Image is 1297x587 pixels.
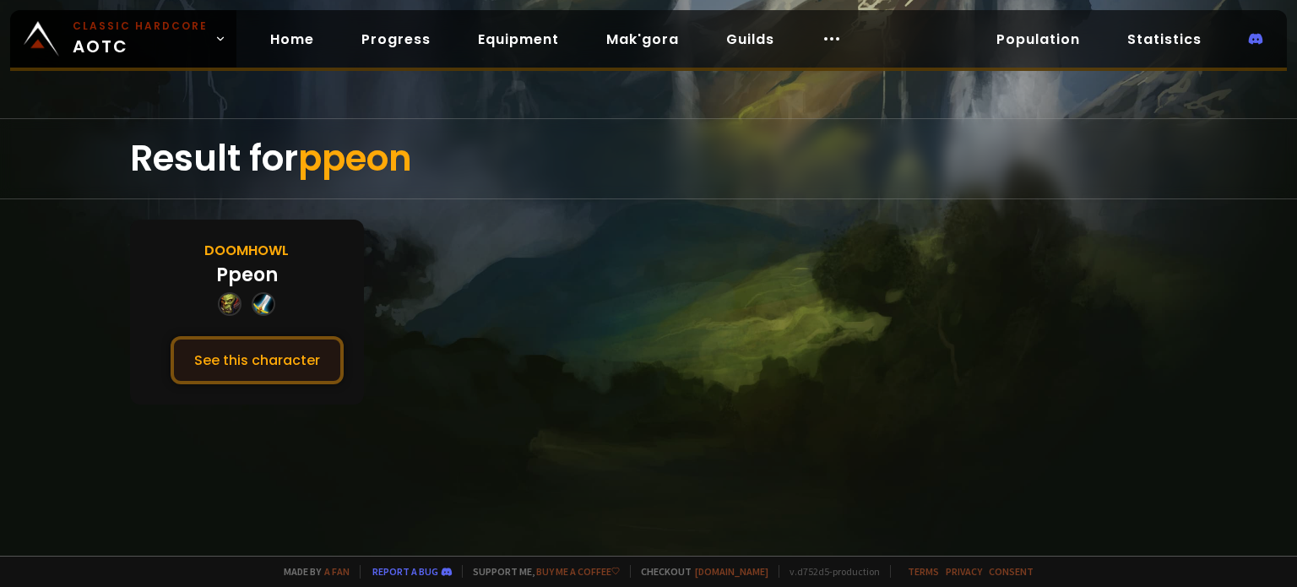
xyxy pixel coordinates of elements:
[946,565,982,578] a: Privacy
[216,261,278,289] div: Ppeon
[1114,22,1215,57] a: Statistics
[274,565,350,578] span: Made by
[462,565,620,578] span: Support me,
[257,22,328,57] a: Home
[204,240,289,261] div: Doomhowl
[779,565,880,578] span: v. d752d5 - production
[695,565,768,578] a: [DOMAIN_NAME]
[464,22,573,57] a: Equipment
[324,565,350,578] a: a fan
[130,119,1168,198] div: Result for
[713,22,788,57] a: Guilds
[348,22,444,57] a: Progress
[10,10,236,68] a: Classic HardcoreAOTC
[908,565,939,578] a: Terms
[73,19,208,34] small: Classic Hardcore
[983,22,1093,57] a: Population
[593,22,692,57] a: Mak'gora
[73,19,208,59] span: AOTC
[536,565,620,578] a: Buy me a coffee
[372,565,438,578] a: Report a bug
[298,133,412,183] span: ppeon
[630,565,768,578] span: Checkout
[989,565,1034,578] a: Consent
[171,336,344,384] button: See this character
